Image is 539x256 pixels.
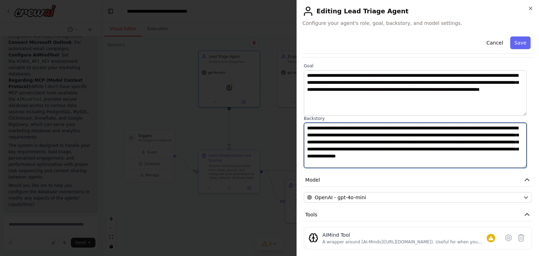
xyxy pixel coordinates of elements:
[302,174,533,187] button: Model
[482,36,507,49] button: Cancel
[510,36,531,49] button: Save
[302,6,533,17] h2: Editing Lead Triage Agent
[515,231,527,244] button: Delete tool
[302,208,533,221] button: Tools
[304,192,532,203] button: OpenAI - gpt-4o-mini
[322,231,487,238] div: AIMind Tool
[302,20,533,27] span: Configure your agent's role, goal, backstory, and model settings.
[305,176,320,183] span: Model
[304,116,532,121] label: Backstory
[308,233,318,243] img: AIMindTool
[304,63,532,69] label: Goal
[322,239,487,245] div: A wrapper around [AI-Minds]([URL][DOMAIN_NAME]). Useful for when you need answers to questions fr...
[315,194,366,201] span: OpenAI - gpt-4o-mini
[502,231,515,244] button: Configure tool
[305,211,318,218] span: Tools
